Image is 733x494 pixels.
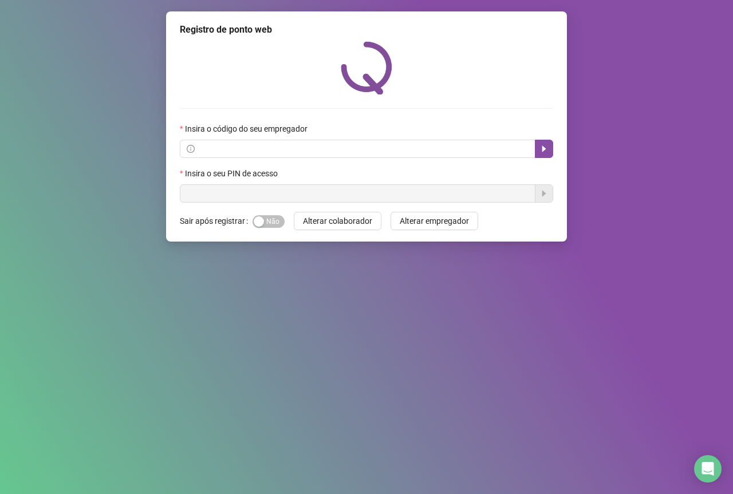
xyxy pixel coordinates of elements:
[391,212,478,230] button: Alterar empregador
[180,212,253,230] label: Sair após registrar
[180,167,285,180] label: Insira o seu PIN de acesso
[400,215,469,227] span: Alterar empregador
[180,23,553,37] div: Registro de ponto web
[341,41,392,94] img: QRPoint
[539,144,549,153] span: caret-right
[180,122,315,135] label: Insira o código do seu empregador
[303,215,372,227] span: Alterar colaborador
[694,455,722,483] div: Open Intercom Messenger
[294,212,381,230] button: Alterar colaborador
[187,145,195,153] span: info-circle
